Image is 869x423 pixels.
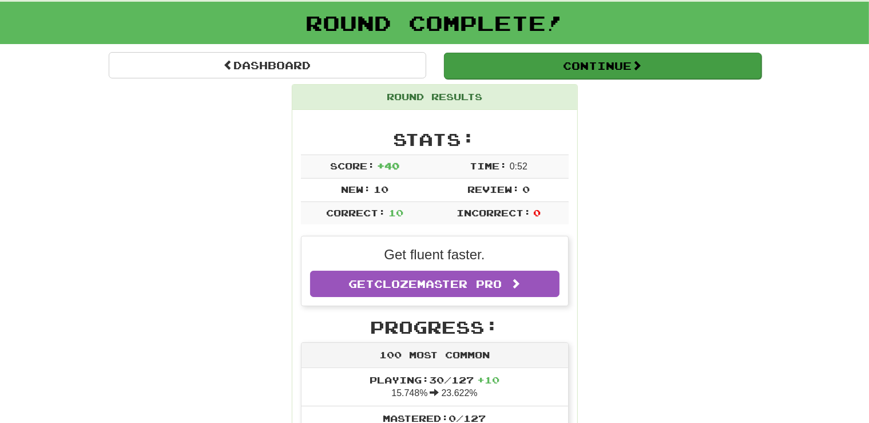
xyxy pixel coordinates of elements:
a: GetClozemaster Pro [310,271,560,297]
h1: Round Complete! [4,11,865,34]
h2: Stats: [301,130,569,149]
li: 15.748% 23.622% [301,368,568,407]
a: Dashboard [109,52,426,78]
span: + 10 [477,374,499,385]
span: + 40 [377,160,399,171]
div: 100 Most Common [301,343,568,368]
span: Score: [330,160,375,171]
span: Playing: 30 / 127 [370,374,499,385]
span: Clozemaster Pro [374,278,502,290]
span: New: [341,184,371,195]
span: Incorrect: [457,207,531,218]
span: 0 [533,207,541,218]
span: 0 : 52 [510,161,527,171]
span: 10 [374,184,388,195]
h2: Progress: [301,318,569,337]
span: 0 [522,184,530,195]
p: Get fluent faster. [310,245,560,264]
span: Review: [467,184,519,195]
div: Round Results [292,85,577,110]
button: Continue [444,53,761,79]
span: Time: [470,160,507,171]
span: 10 [388,207,403,218]
span: Correct: [326,207,386,218]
